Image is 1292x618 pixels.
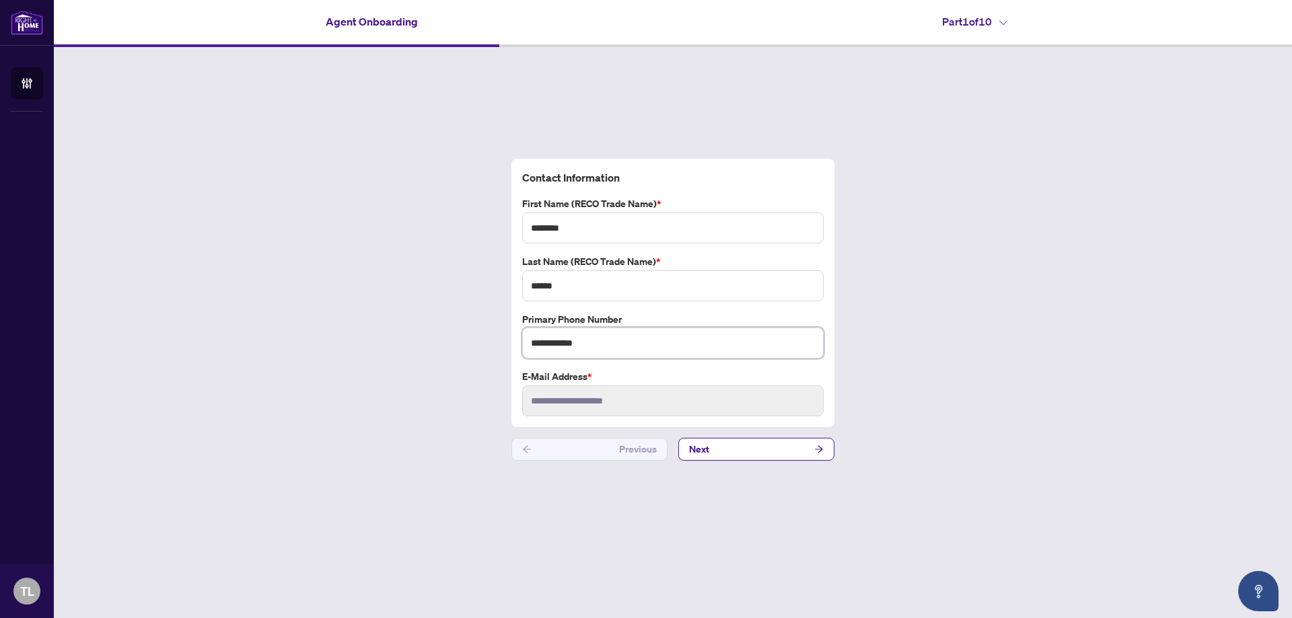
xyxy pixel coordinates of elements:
[689,438,709,460] span: Next
[11,10,43,35] img: logo
[942,13,1007,30] h4: Part 1 of 10
[678,438,834,461] button: Next
[1238,571,1279,611] button: Open asap
[511,438,668,461] button: Previous
[522,196,824,211] label: First Name (RECO Trade Name)
[522,312,824,327] label: Primary Phone Number
[522,254,824,269] label: Last Name (RECO Trade Name)
[326,13,418,30] h4: Agent Onboarding
[20,582,34,601] span: TL
[522,169,824,186] h4: Contact Information
[522,369,824,384] label: E-mail Address
[814,445,824,454] span: arrow-right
